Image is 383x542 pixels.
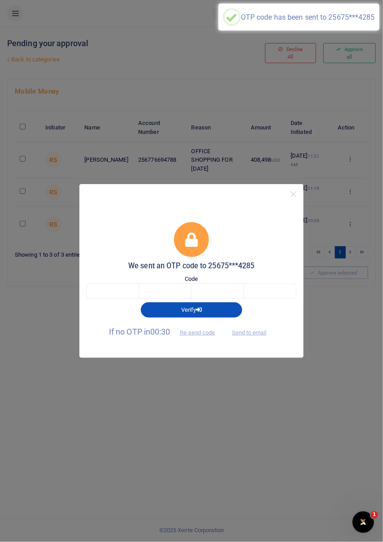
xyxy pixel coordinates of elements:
[109,327,222,336] span: If no OTP in
[353,512,374,533] iframe: Intercom live chat
[141,302,242,318] button: Verify
[87,262,296,271] h5: We sent an OTP code to 25675***4285
[241,13,375,22] div: OTP code has been sent to 25675***4285
[287,188,300,201] button: Close
[371,512,378,519] span: 1
[185,275,198,284] label: Code
[150,327,170,336] span: 00:30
